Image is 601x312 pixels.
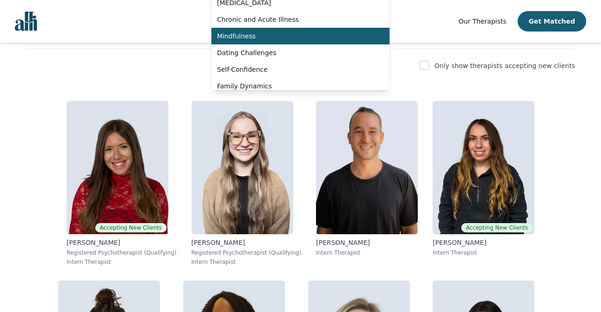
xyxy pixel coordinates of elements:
[67,238,177,247] p: [PERSON_NAME]
[458,18,506,25] span: Our Therapists
[433,101,534,234] img: Mariangela_Servello
[433,238,534,247] p: [PERSON_NAME]
[192,238,302,247] p: [PERSON_NAME]
[217,48,373,57] span: Dating Challenges
[316,101,418,234] img: Kavon_Banejad
[217,15,373,24] span: Chronic and Acute Illness
[67,101,168,234] img: Alisha_Levine
[15,12,37,31] img: alli logo
[217,81,373,91] span: Family Dynamics
[518,11,586,31] button: Get Matched
[59,94,184,273] a: Alisha_LevineAccepting New Clients[PERSON_NAME]Registered Psychotherapist (Qualifying)Intern Ther...
[67,258,177,266] p: Intern Therapist
[434,62,575,69] label: Only show therapists accepting new clients
[458,16,506,27] a: Our Therapists
[316,249,418,256] p: Intern Therapist
[217,31,373,41] span: Mindfulness
[433,249,534,256] p: Intern Therapist
[192,101,293,234] img: Faith_Woodley
[192,249,302,256] p: Registered Psychotherapist (Qualifying)
[461,223,533,232] span: Accepting New Clients
[217,65,373,74] span: Self-Confidence
[309,94,425,273] a: Kavon_Banejad[PERSON_NAME]Intern Therapist
[316,238,418,247] p: [PERSON_NAME]
[425,94,542,273] a: Mariangela_ServelloAccepting New Clients[PERSON_NAME]Intern Therapist
[67,249,177,256] p: Registered Psychotherapist (Qualifying)
[192,258,302,266] p: Intern Therapist
[184,94,309,273] a: Faith_Woodley[PERSON_NAME]Registered Psychotherapist (Qualifying)Intern Therapist
[95,223,167,232] span: Accepting New Clients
